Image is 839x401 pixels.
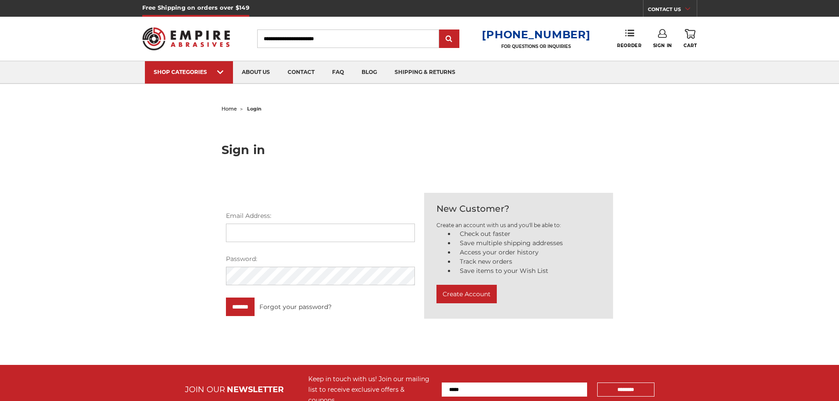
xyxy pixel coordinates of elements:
[482,44,590,49] p: FOR QUESTIONS OR INQUIRIES
[233,61,279,84] a: about us
[247,106,262,112] span: login
[279,61,323,84] a: contact
[684,29,697,48] a: Cart
[440,30,458,48] input: Submit
[185,385,225,394] span: JOIN OUR
[323,61,353,84] a: faq
[259,302,332,312] a: Forgot your password?
[436,293,497,301] a: Create Account
[455,229,601,239] li: Check out faster
[226,254,415,264] label: Password:
[455,248,601,257] li: Access your order history
[482,28,590,41] a: [PHONE_NUMBER]
[226,211,415,221] label: Email Address:
[222,144,618,156] h1: Sign in
[455,266,601,276] li: Save items to your Wish List
[222,106,237,112] a: home
[455,239,601,248] li: Save multiple shipping addresses
[684,43,697,48] span: Cart
[617,29,641,48] a: Reorder
[227,385,284,394] span: NEWSLETTER
[142,22,230,56] img: Empire Abrasives
[436,221,601,229] p: Create an account with us and you'll be able to:
[648,4,697,17] a: CONTACT US
[617,43,641,48] span: Reorder
[436,202,601,215] h2: New Customer?
[154,69,224,75] div: SHOP CATEGORIES
[436,285,497,303] button: Create Account
[386,61,464,84] a: shipping & returns
[353,61,386,84] a: blog
[653,43,672,48] span: Sign In
[455,257,601,266] li: Track new orders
